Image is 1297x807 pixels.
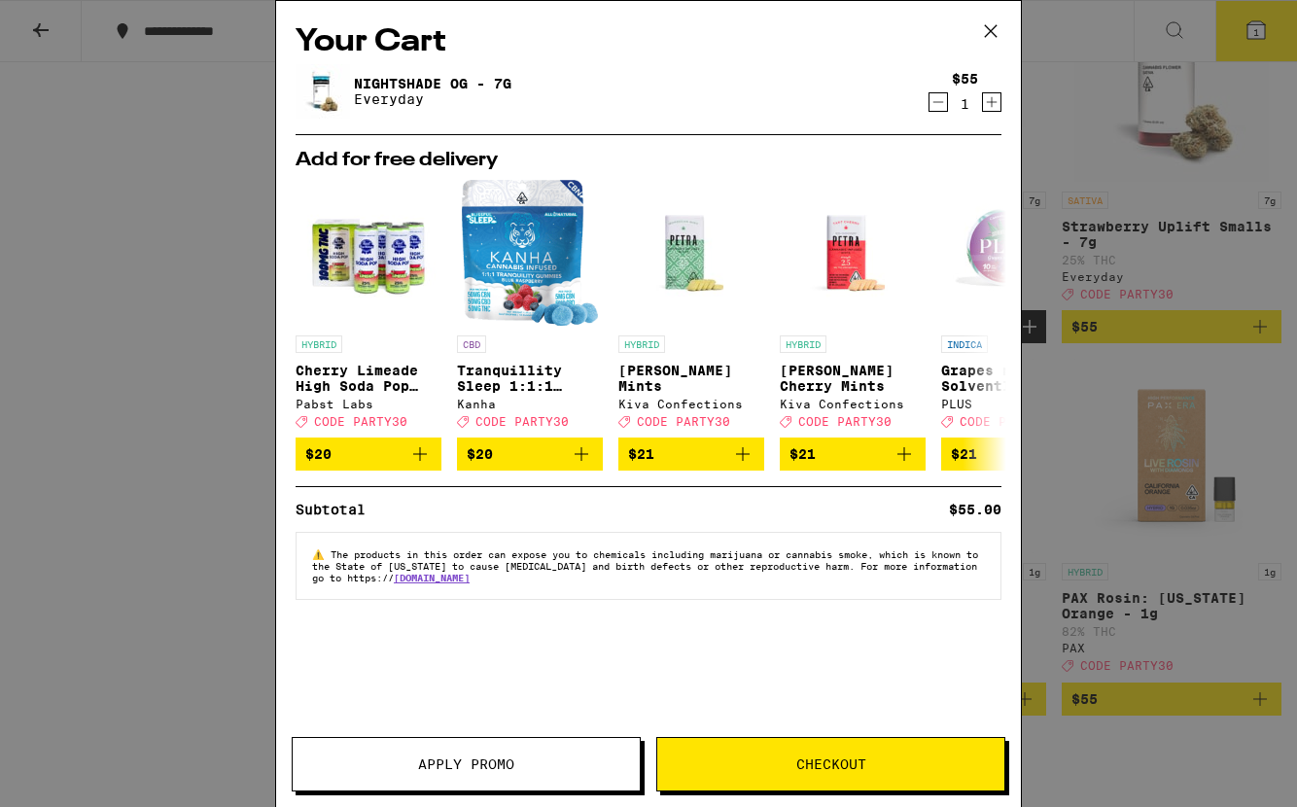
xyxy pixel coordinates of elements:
button: Add to bag [296,438,441,471]
button: Add to bag [780,438,926,471]
div: 1 [952,96,978,112]
div: Kiva Confections [780,398,926,410]
div: Subtotal [296,503,379,516]
a: [DOMAIN_NAME] [394,572,470,583]
button: Add to bag [941,438,1087,471]
img: Kiva Confections - Petra Moroccan Mints [618,180,764,326]
span: $20 [467,446,493,462]
p: Cherry Limeade High Soda Pop 25mg - 4 Pack [296,363,441,394]
a: Open page for Tranquillity Sleep 1:1:1 CBN:CBG Gummies from Kanha [457,180,603,438]
span: Checkout [796,757,866,771]
p: Everyday [354,91,511,107]
img: PLUS - Grapes n' Cream Solventless Gummies [941,180,1087,326]
a: Open page for Cherry Limeade High Soda Pop 25mg - 4 Pack from Pabst Labs [296,180,441,438]
h2: Add for free delivery [296,151,1001,170]
span: $20 [305,446,332,462]
span: The products in this order can expose you to chemicals including marijuana or cannabis smoke, whi... [312,548,978,583]
span: CODE PARTY30 [475,415,569,428]
div: Kanha [457,398,603,410]
div: Pabst Labs [296,398,441,410]
p: INDICA [941,335,988,353]
a: Open page for Grapes n' Cream Solventless Gummies from PLUS [941,180,1087,438]
img: Nightshade OG - 7g [296,64,350,119]
img: Pabst Labs - Cherry Limeade High Soda Pop 25mg - 4 Pack [296,180,441,326]
div: $55 [952,71,978,87]
button: Decrement [929,92,948,112]
p: [PERSON_NAME] Cherry Mints [780,363,926,394]
img: Kiva Confections - Petra Tart Cherry Mints [780,180,926,326]
span: $21 [951,446,977,462]
div: Kiva Confections [618,398,764,410]
button: Apply Promo [292,737,641,791]
a: Nightshade OG - 7g [354,76,511,91]
span: Hi. Need any help? [12,14,140,29]
p: Tranquillity Sleep 1:1:1 CBN:CBG Gummies [457,363,603,394]
span: $21 [789,446,816,462]
div: $55.00 [949,503,1001,516]
button: Increment [982,92,1001,112]
a: Open page for Petra Moroccan Mints from Kiva Confections [618,180,764,438]
span: CODE PARTY30 [637,415,730,428]
h2: Your Cart [296,20,1001,64]
span: CODE PARTY30 [798,415,892,428]
span: $21 [628,446,654,462]
span: ⚠️ [312,548,331,560]
button: Add to bag [457,438,603,471]
span: CODE PARTY30 [314,415,407,428]
img: Kanha - Tranquillity Sleep 1:1:1 CBN:CBG Gummies [462,180,598,326]
p: CBD [457,335,486,353]
span: Apply Promo [418,757,514,771]
p: Grapes n' Cream Solventless Gummies [941,363,1087,394]
button: Add to bag [618,438,764,471]
div: PLUS [941,398,1087,410]
span: CODE PARTY30 [960,415,1053,428]
p: HYBRID [780,335,826,353]
p: HYBRID [618,335,665,353]
a: Open page for Petra Tart Cherry Mints from Kiva Confections [780,180,926,438]
button: Checkout [656,737,1005,791]
p: [PERSON_NAME] Mints [618,363,764,394]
